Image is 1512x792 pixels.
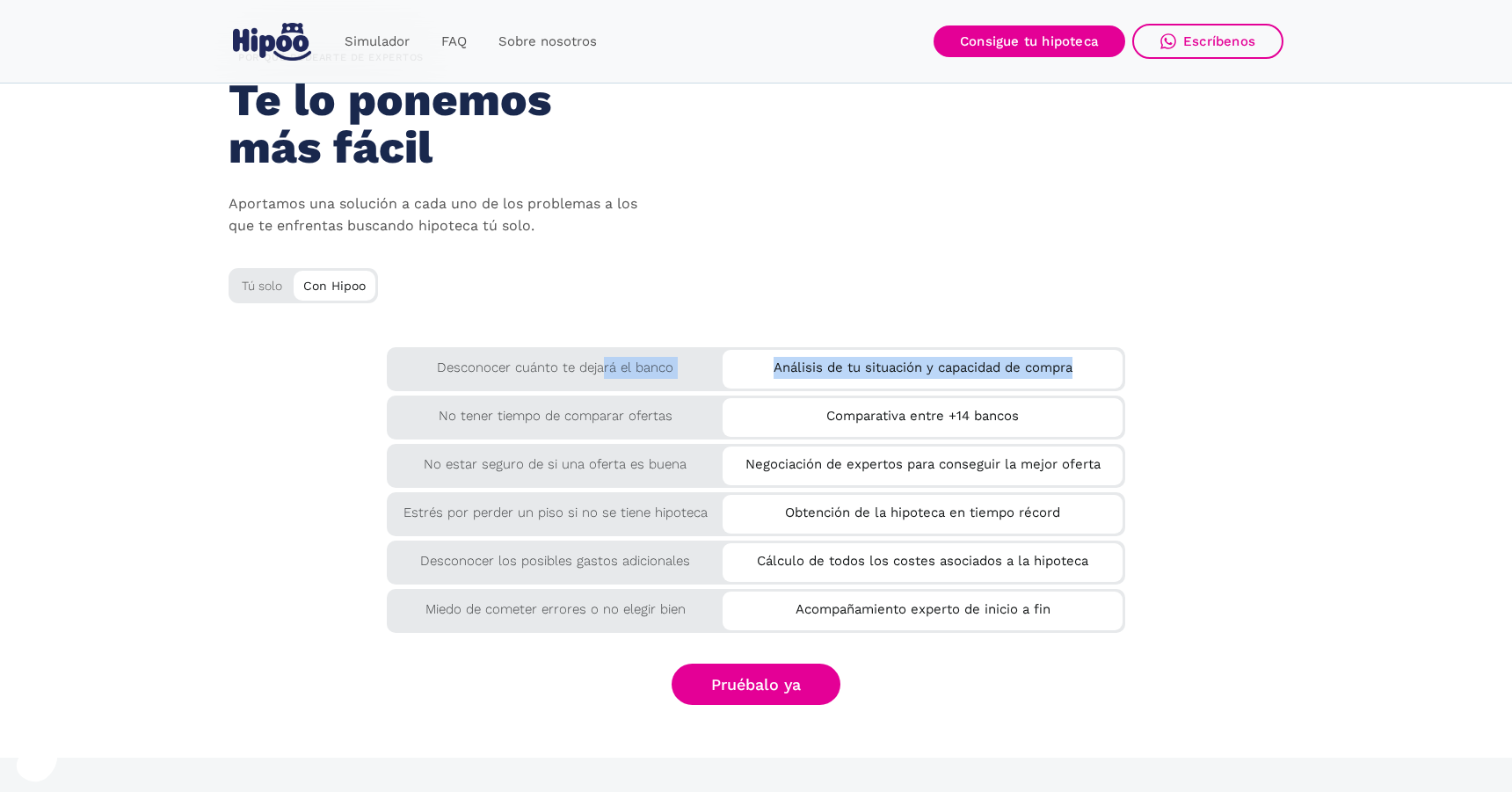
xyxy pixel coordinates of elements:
[229,268,378,297] div: Tú solo
[723,447,1123,476] div: Negociación de expertos para conseguir la mejor oferta
[387,396,723,427] div: No tener tiempo de comparar ofertas
[672,664,840,705] a: Pruébalo ya
[329,25,425,59] a: Simulador
[387,589,723,621] div: Miedo de cometer errores o no elegir bien
[387,444,723,476] div: No estar seguro de si una oferta es buena
[387,492,723,524] div: Estrés por perder un piso si no se tiene hipoteca
[294,271,375,297] div: Con Hipoo
[723,543,1123,572] div: Cálculo de todos los costes asociados a la hipoteca
[723,592,1123,621] div: Acompañamiento experto de inicio a fin
[723,350,1123,379] div: Análisis de tu situación y capacidad de compra
[425,25,483,59] a: FAQ
[723,398,1123,427] div: Comparativa entre +14 bancos
[483,25,613,59] a: Sobre nosotros
[723,495,1123,524] div: Obtención de la hipoteca en tiempo récord
[229,76,634,171] h2: Te lo ponemos más fácil
[934,25,1125,57] a: Consigue tu hipoteca
[229,16,315,68] a: home
[387,541,723,572] div: Desconocer los posibles gastos adicionales
[1132,24,1283,59] a: Escríbenos
[1183,33,1255,49] div: Escríbenos
[229,193,651,237] p: Aportamos una solución a cada uno de los problemas a los que te enfrentas buscando hipoteca tú solo.
[387,347,723,379] div: Desconocer cuánto te dejará el banco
